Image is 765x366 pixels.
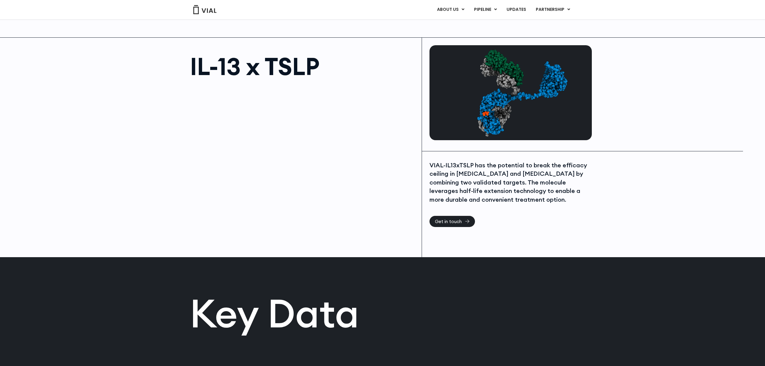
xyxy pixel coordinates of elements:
a: UPDATES [502,5,531,15]
a: PIPELINEMenu Toggle [469,5,501,15]
h2: Key Data [190,293,575,333]
a: ABOUT USMenu Toggle [432,5,469,15]
a: PARTNERSHIPMenu Toggle [531,5,575,15]
h1: IL-13 x TSLP [190,54,416,78]
div: VIAL-IL13xTSLP has the potential to break the efficacy ceiling in [MEDICAL_DATA] and [MEDICAL_DAT... [429,161,590,204]
a: Get in touch [429,216,475,227]
img: Vial Logo [193,5,217,14]
span: Get in touch [435,219,462,224]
